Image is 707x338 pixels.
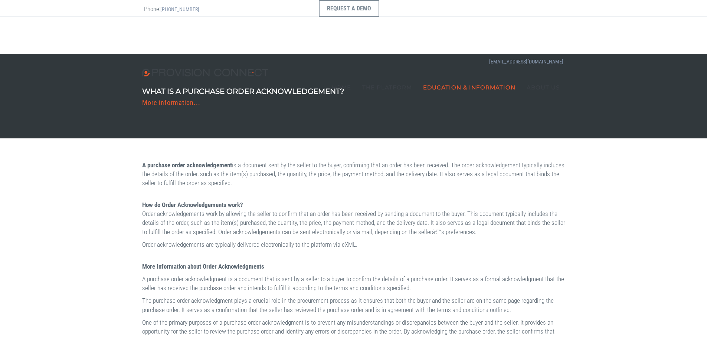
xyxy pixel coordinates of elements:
a: The Platform [357,69,418,106]
b: A purchase order acknowledgement [142,161,232,169]
a: About Us [521,69,565,106]
p: The purchase order acknowledgment plays a crucial role in the procurement process as it ensures t... [142,296,565,314]
img: Provision Connect [142,69,272,76]
b: More Information about Order Acknowledgments [142,263,264,270]
a: [PHONE_NUMBER] [160,6,199,12]
a: Education & Information [418,69,521,106]
b: How do Order Acknowledgements work? [142,201,243,209]
p: A purchase order acknowledgment is a document that is sent by a seller to a buyer to confirm the ... [142,275,565,293]
p: is a document sent by the seller to the buyer, confirming that an order has been received. The or... [142,161,565,188]
p: Order acknowledgements work by allowing the seller to confirm that an order has been received by ... [142,200,565,236]
h3: More information... [142,99,344,106]
p: Order acknowledgements are typically delivered electronically to the platform via cXML. [142,240,565,249]
a: Home [326,69,357,106]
